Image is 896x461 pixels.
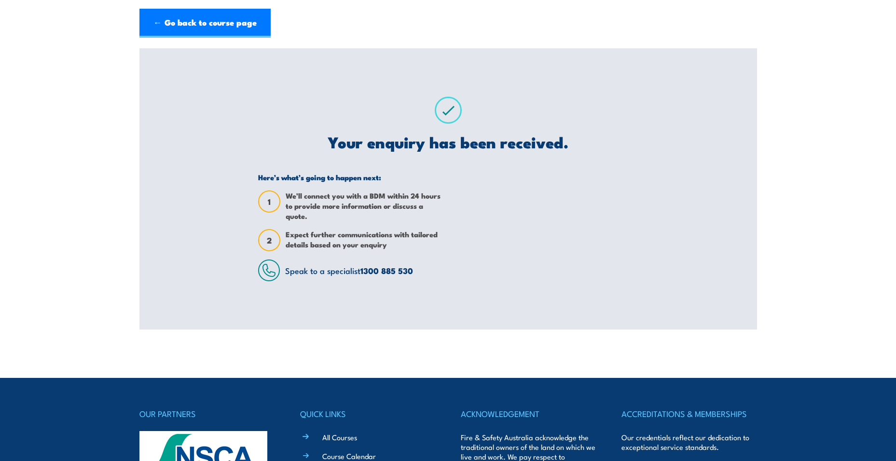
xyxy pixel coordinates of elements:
a: Course Calendar [322,451,376,461]
h4: OUR PARTNERS [139,407,275,420]
span: Speak to a specialist [285,264,413,276]
h4: QUICK LINKS [300,407,435,420]
span: 1 [259,197,279,207]
a: All Courses [322,432,357,442]
span: We’ll connect you with a BDM within 24 hours to provide more information or discuss a quote. [286,190,441,221]
span: 2 [259,235,279,245]
h2: Your enquiry has been received. [258,135,638,148]
h5: Here’s what’s going to happen next: [258,173,441,182]
h4: ACKNOWLEDGEMENT [461,407,596,420]
a: ← Go back to course page [139,9,271,38]
h4: ACCREDITATIONS & MEMBERSHIPS [621,407,757,420]
a: 1300 885 530 [360,264,413,277]
span: Expect further communications with tailored details based on your enquiry [286,229,441,251]
p: Our credentials reflect our dedication to exceptional service standards. [621,432,757,452]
